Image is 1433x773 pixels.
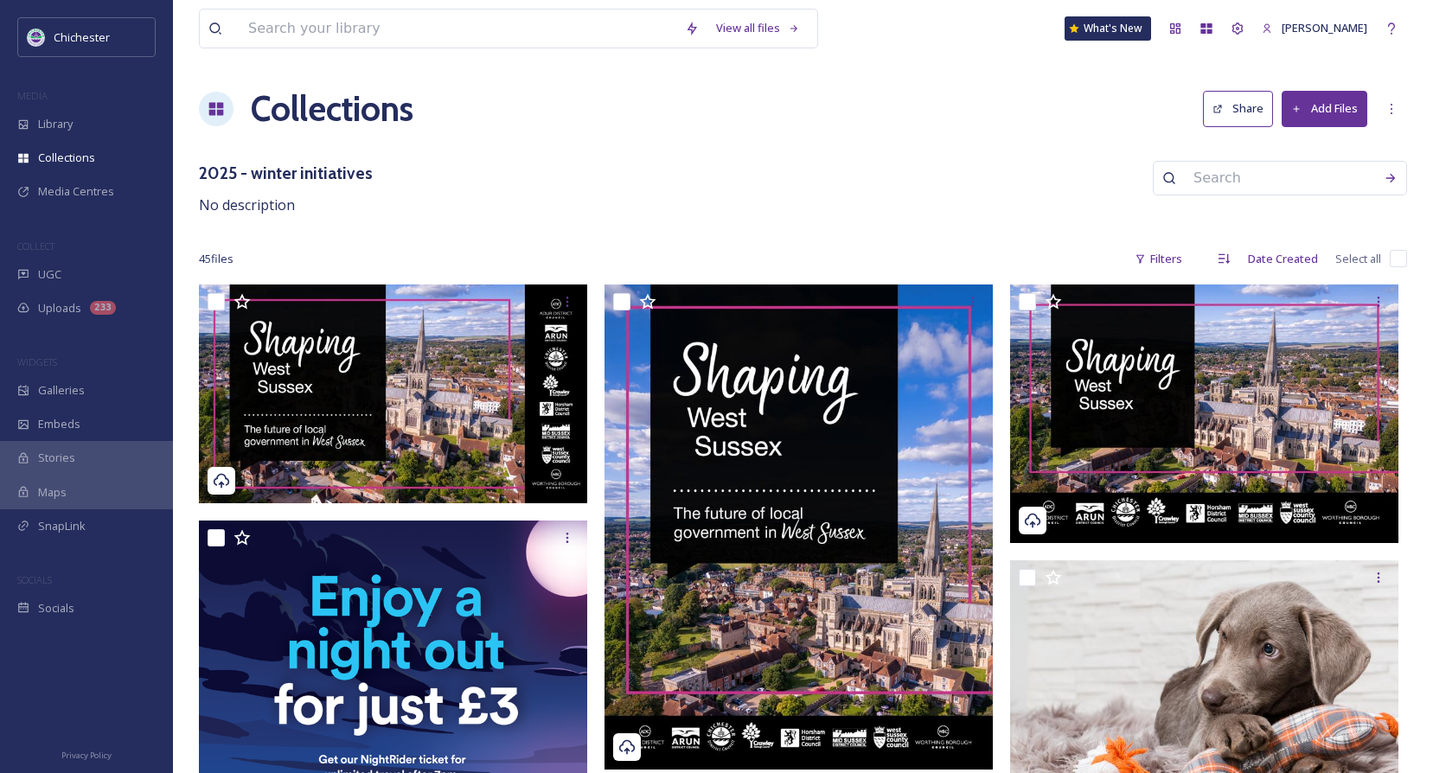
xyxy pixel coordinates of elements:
[1203,91,1273,126] button: Share
[17,240,54,252] span: COLLECT
[38,183,114,200] span: Media Centres
[1335,251,1381,267] span: Select all
[38,416,80,432] span: Embeds
[17,355,57,368] span: WIDGETS
[199,251,234,267] span: 45 file s
[199,195,295,214] span: No description
[605,284,993,770] img: LGR_2506 Shaping West Sussex_1080x1350px Instagram3.jpg
[1282,91,1367,126] button: Add Files
[199,284,587,503] img: LGR_2506 Shaping West Sussex_1600x900px Social3.jpg
[38,600,74,616] span: Socials
[251,83,413,135] a: Collections
[1239,242,1327,276] div: Date Created
[707,11,809,45] a: View all files
[61,750,112,761] span: Privacy Policy
[38,382,85,399] span: Galleries
[1253,11,1376,45] a: [PERSON_NAME]
[38,150,95,166] span: Collections
[17,573,52,586] span: SOCIALS
[38,300,81,316] span: Uploads
[38,484,67,501] span: Maps
[38,116,73,132] span: Library
[38,518,86,534] span: SnapLink
[54,29,110,45] span: Chichester
[90,301,116,315] div: 233
[17,89,48,102] span: MEDIA
[61,744,112,764] a: Privacy Policy
[1065,16,1151,41] a: What's New
[38,266,61,283] span: UGC
[1282,20,1367,35] span: [PERSON_NAME]
[1010,284,1398,543] img: LGR_2506 Shaping West Sussex_1000x666px HDC Website3.jpg
[1185,159,1375,197] input: Search
[199,161,373,186] h3: 2025 - winter initiatives
[28,29,45,46] img: Logo_of_Chichester_District_Council.png
[240,10,676,48] input: Search your library
[38,450,75,466] span: Stories
[1126,242,1191,276] div: Filters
